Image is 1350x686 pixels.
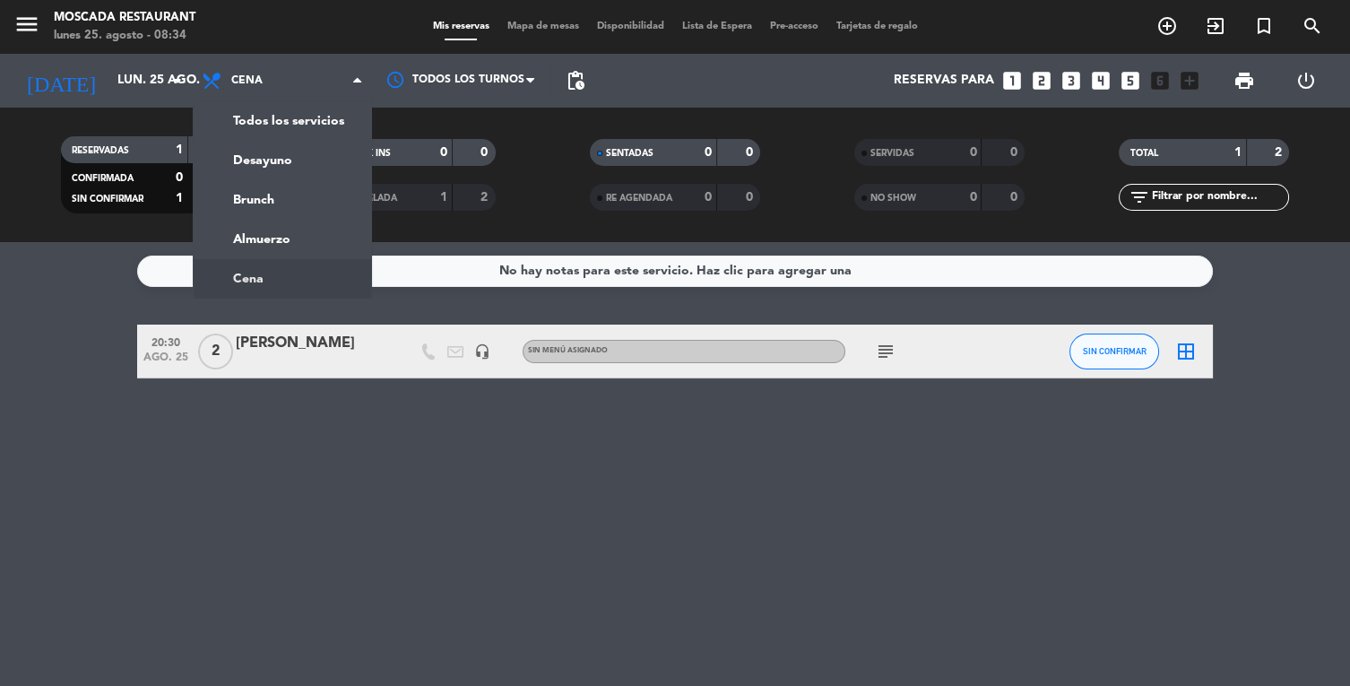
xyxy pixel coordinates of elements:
[673,22,761,31] span: Lista de Espera
[1010,146,1021,159] strong: 0
[1302,15,1323,37] i: search
[870,194,916,203] span: NO SHOW
[13,11,40,38] i: menu
[499,261,852,282] div: No hay notas para este servicio. Haz clic para agregar una
[1030,69,1053,92] i: looks_two
[424,22,498,31] span: Mis reservas
[746,191,757,204] strong: 0
[528,347,608,354] span: Sin menú asignado
[198,334,233,369] span: 2
[606,194,672,203] span: RE AGENDADA
[474,343,490,360] i: headset_mic
[54,27,195,45] div: lunes 25. agosto - 08:34
[606,149,653,158] span: SENTADAS
[1233,70,1255,91] span: print
[498,22,588,31] span: Mapa de mesas
[1234,146,1242,159] strong: 1
[13,11,40,44] button: menu
[1083,346,1147,356] span: SIN CONFIRMAR
[167,70,188,91] i: arrow_drop_down
[1295,70,1317,91] i: power_settings_new
[72,146,129,155] span: RESERVADAS
[1276,54,1337,108] div: LOG OUT
[143,352,188,372] span: ago. 25
[1156,15,1178,37] i: add_circle_outline
[875,341,896,362] i: subject
[827,22,927,31] span: Tarjetas de regalo
[705,191,712,204] strong: 0
[54,9,195,27] div: Moscada Restaurant
[1205,15,1226,37] i: exit_to_app
[194,259,371,299] a: Cena
[1178,69,1201,92] i: add_box
[440,146,447,159] strong: 0
[342,194,397,203] span: CANCELADA
[1149,187,1288,207] input: Filtrar por nombre...
[1069,334,1159,369] button: SIN CONFIRMAR
[969,191,976,204] strong: 0
[194,101,371,141] a: Todos los servicios
[1000,69,1024,92] i: looks_one
[72,195,143,204] span: SIN CONFIRMAR
[176,143,183,156] strong: 1
[746,146,757,159] strong: 0
[143,331,188,352] span: 20:30
[194,141,371,180] a: Desayuno
[194,180,371,220] a: Brunch
[13,61,108,100] i: [DATE]
[894,74,994,88] span: Reservas para
[72,174,134,183] span: CONFIRMADA
[588,22,673,31] span: Disponibilidad
[1129,149,1157,158] span: TOTAL
[969,146,976,159] strong: 0
[565,70,586,91] span: pending_actions
[761,22,827,31] span: Pre-acceso
[1119,69,1142,92] i: looks_5
[194,220,371,259] a: Almuerzo
[870,149,914,158] span: SERVIDAS
[236,332,388,355] div: [PERSON_NAME]
[480,191,491,204] strong: 2
[1060,69,1083,92] i: looks_3
[1010,191,1021,204] strong: 0
[705,146,712,159] strong: 0
[1089,69,1112,92] i: looks_4
[1253,15,1275,37] i: turned_in_not
[480,146,491,159] strong: 0
[1175,341,1197,362] i: border_all
[1128,187,1149,208] i: filter_list
[176,171,183,184] strong: 0
[231,74,263,87] span: Cena
[1148,69,1172,92] i: looks_6
[176,192,183,204] strong: 1
[440,191,447,204] strong: 1
[1275,146,1285,159] strong: 2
